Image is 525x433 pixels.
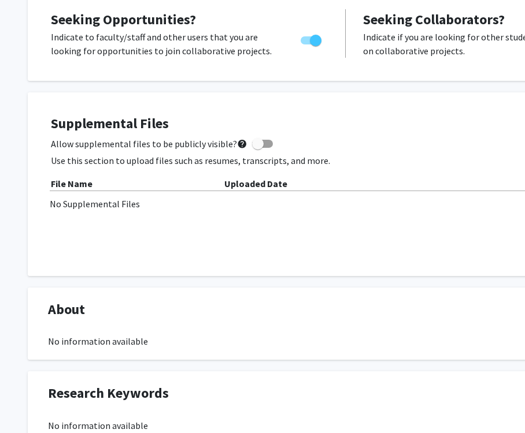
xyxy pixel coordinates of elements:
[9,381,49,424] iframe: Chat
[296,30,328,47] div: Toggle
[224,178,287,189] b: Uploaded Date
[51,178,93,189] b: File Name
[48,383,169,404] span: Research Keywords
[51,30,279,58] p: Indicate to faculty/staff and other users that you are looking for opportunities to join collabor...
[237,137,247,151] mat-icon: help
[51,10,196,28] span: Seeking Opportunities?
[363,10,505,28] span: Seeking Collaborators?
[48,299,85,320] span: About
[51,137,247,151] span: Allow supplemental files to be publicly visible?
